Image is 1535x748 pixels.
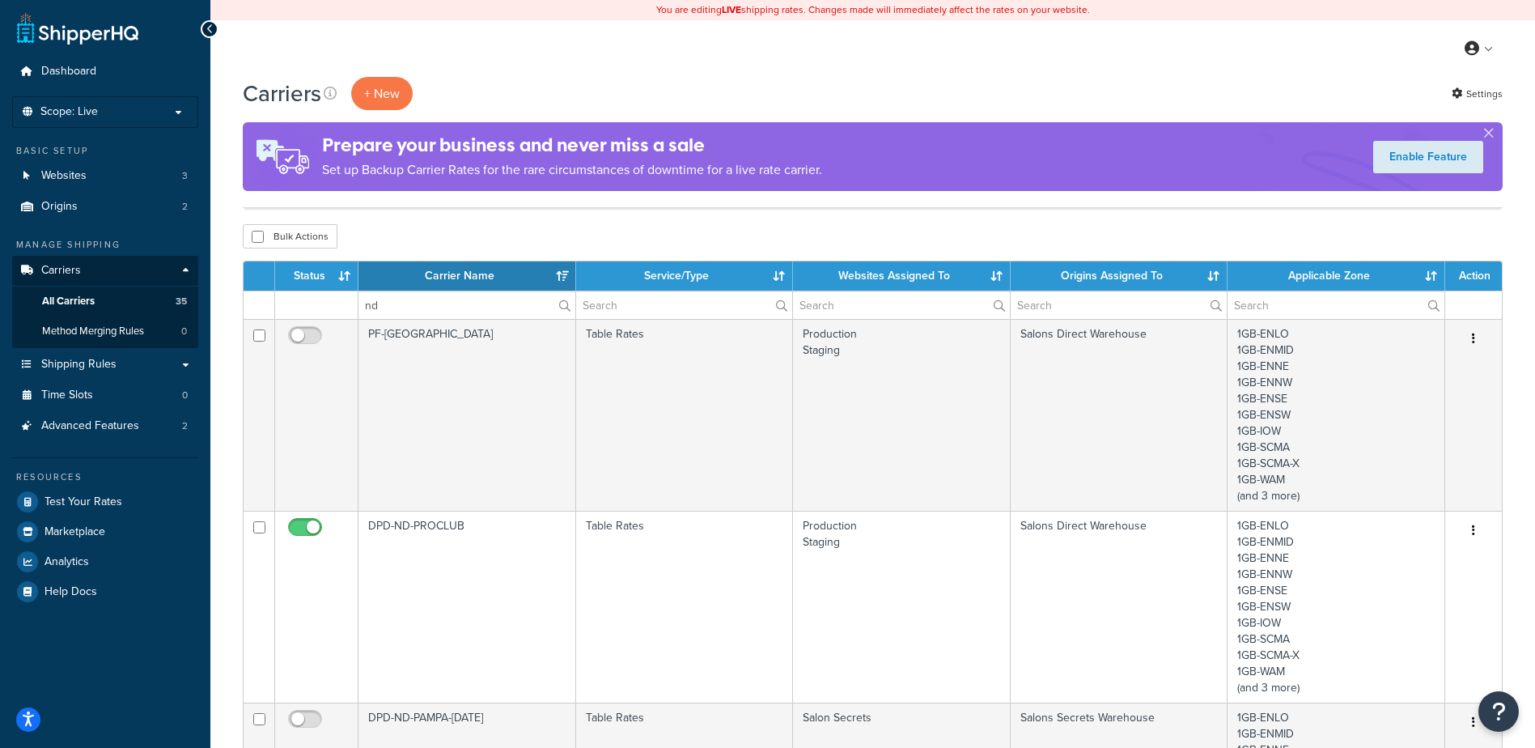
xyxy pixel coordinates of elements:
span: 2 [182,200,188,214]
button: + New [351,77,413,110]
input: Search [793,291,1010,319]
td: Production Staging [793,319,1011,511]
td: Table Rates [576,319,794,511]
span: Dashboard [41,65,96,79]
span: 3 [182,169,188,183]
td: Salons Direct Warehouse [1011,511,1228,703]
th: Service/Type: activate to sort column ascending [576,261,794,291]
a: ShipperHQ Home [17,12,138,45]
li: Origins [12,192,198,222]
a: All Carriers 35 [12,287,198,317]
span: Time Slots [41,389,93,402]
th: Websites Assigned To: activate to sort column ascending [793,261,1011,291]
a: Advanced Features 2 [12,411,198,441]
li: Carriers [12,256,198,348]
td: 1GB-ENLO 1GB-ENMID 1GB-ENNE 1GB-ENNW 1GB-ENSE 1GB-ENSW 1GB-IOW 1GB-SCMA 1GB-SCMA-X 1GB-WAM (and 3... [1228,511,1445,703]
a: Enable Feature [1373,141,1483,173]
span: Origins [41,200,78,214]
input: Search [1011,291,1228,319]
input: Search [358,291,575,319]
div: Resources [12,470,198,484]
div: Basic Setup [12,144,198,158]
input: Search [576,291,793,319]
th: Applicable Zone: activate to sort column ascending [1228,261,1445,291]
a: Dashboard [12,57,198,87]
td: Production Staging [793,511,1011,703]
th: Status: activate to sort column ascending [275,261,358,291]
div: Manage Shipping [12,238,198,252]
span: 0 [181,325,187,338]
th: Carrier Name: activate to sort column ascending [358,261,576,291]
a: Shipping Rules [12,350,198,380]
span: Help Docs [45,585,97,599]
li: Time Slots [12,380,198,410]
th: Origins Assigned To: activate to sort column ascending [1011,261,1228,291]
button: Bulk Actions [243,224,337,249]
button: Open Resource Center [1478,691,1519,732]
h4: Prepare your business and never miss a sale [322,132,822,159]
b: LIVE [722,2,741,17]
td: Table Rates [576,511,794,703]
a: Test Your Rates [12,487,198,516]
a: Carriers [12,256,198,286]
a: Websites 3 [12,161,198,191]
a: Origins 2 [12,192,198,222]
input: Search [1228,291,1444,319]
span: Websites [41,169,87,183]
td: 1GB-ENLO 1GB-ENMID 1GB-ENNE 1GB-ENNW 1GB-ENSE 1GB-ENSW 1GB-IOW 1GB-SCMA 1GB-SCMA-X 1GB-WAM (and 3... [1228,319,1445,511]
span: Marketplace [45,525,105,539]
h1: Carriers [243,78,321,109]
span: Method Merging Rules [42,325,144,338]
td: DPD-ND-PROCLUB [358,511,576,703]
td: PF-[GEOGRAPHIC_DATA] [358,319,576,511]
a: Marketplace [12,517,198,546]
span: 2 [182,419,188,433]
li: Advanced Features [12,411,198,441]
span: 35 [176,295,187,308]
span: Carriers [41,264,81,278]
a: Help Docs [12,577,198,606]
span: Test Your Rates [45,495,122,509]
span: Advanced Features [41,419,139,433]
a: Time Slots 0 [12,380,198,410]
span: 0 [182,389,188,402]
li: Websites [12,161,198,191]
span: Analytics [45,555,89,569]
span: All Carriers [42,295,95,308]
td: Salons Direct Warehouse [1011,319,1228,511]
a: Settings [1452,83,1503,105]
th: Action [1445,261,1502,291]
span: Scope: Live [40,105,98,119]
a: Analytics [12,547,198,576]
span: Shipping Rules [41,358,117,372]
p: Set up Backup Carrier Rates for the rare circumstances of downtime for a live rate carrier. [322,159,822,181]
img: ad-rules-rateshop-fe6ec290ccb7230408bd80ed9643f0289d75e0ffd9eb532fc0e269fcd187b520.png [243,122,322,191]
li: All Carriers [12,287,198,317]
a: Method Merging Rules 0 [12,317,198,346]
li: Method Merging Rules [12,317,198,346]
